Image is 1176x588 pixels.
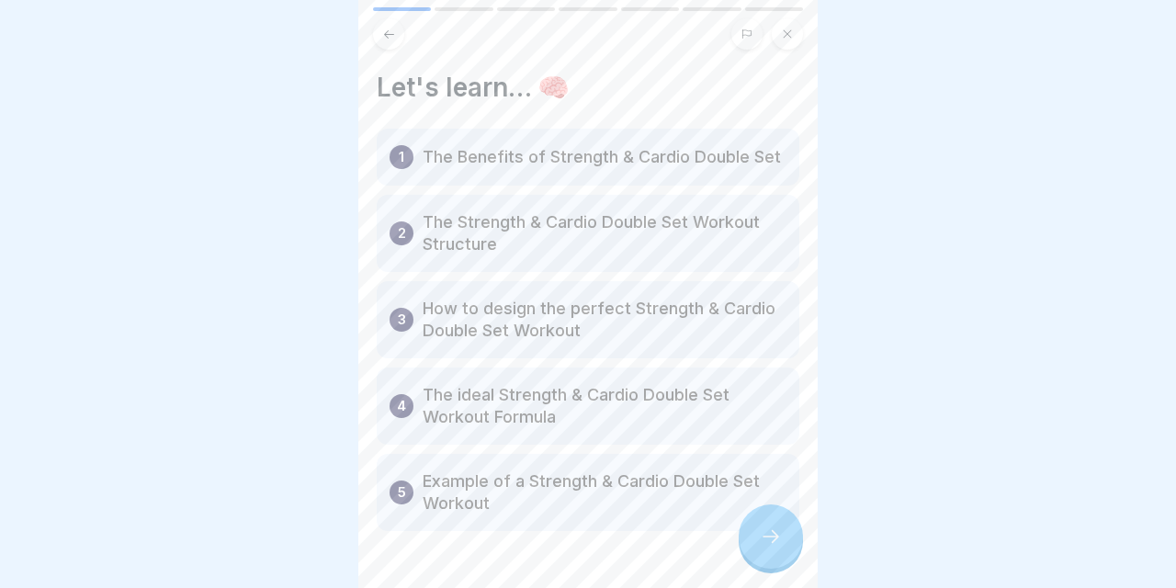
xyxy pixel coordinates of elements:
[423,298,786,342] p: How to design the perfect Strength & Cardio Double Set Workout
[423,211,786,255] p: The Strength & Cardio Double Set Workout Structure
[397,395,406,417] p: 4
[398,222,406,244] p: 2
[377,72,799,103] h4: Let's learn… 🧠
[398,309,406,331] p: 3
[399,146,404,168] p: 1
[423,384,786,428] p: The ideal Strength & Cardio Double Set Workout Formula
[423,470,786,514] p: Example of a Strength & Cardio Double Set Workout
[423,146,781,168] p: The Benefits of Strength & Cardio Double Set
[398,481,406,503] p: 5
